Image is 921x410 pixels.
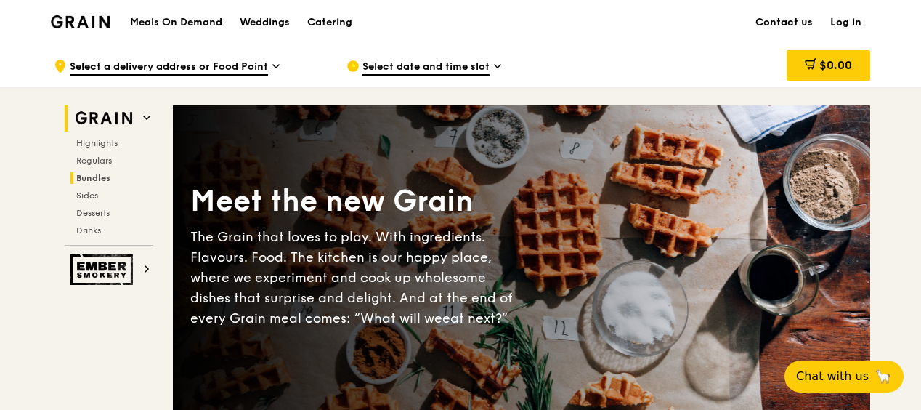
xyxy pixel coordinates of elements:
[190,182,522,221] div: Meet the new Grain
[231,1,299,44] a: Weddings
[240,1,290,44] div: Weddings
[747,1,821,44] a: Contact us
[76,173,110,183] span: Bundles
[821,1,870,44] a: Log in
[76,138,118,148] span: Highlights
[784,361,904,393] button: Chat with us🦙
[796,368,869,385] span: Chat with us
[442,310,508,326] span: eat next?”
[76,190,98,201] span: Sides
[70,105,137,132] img: Grain web logo
[190,227,522,329] div: The Grain that loves to play. With ingredients. Flavours. Food. The kitchen is our happy place, w...
[819,58,852,72] span: $0.00
[362,60,490,76] span: Select date and time slot
[70,254,137,285] img: Ember Smokery web logo
[299,1,361,44] a: Catering
[70,60,268,76] span: Select a delivery address or Food Point
[130,15,222,30] h1: Meals On Demand
[76,225,101,236] span: Drinks
[51,15,110,28] img: Grain
[76,156,112,166] span: Regulars
[875,368,892,385] span: 🦙
[76,208,110,218] span: Desserts
[307,1,352,44] div: Catering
